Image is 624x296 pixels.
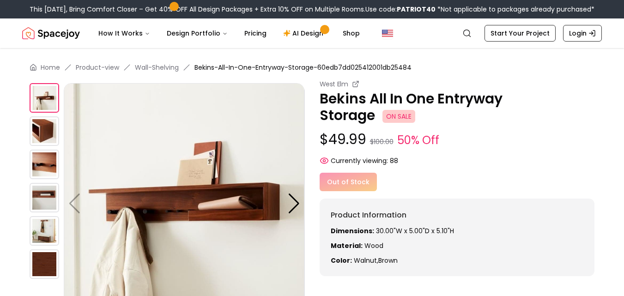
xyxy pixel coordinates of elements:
[485,25,556,42] a: Start Your Project
[397,132,439,149] small: 50% Off
[331,226,584,236] p: 30.00"W x 5.00"D x 5.10"H
[364,241,383,250] span: wood
[320,79,348,89] small: West Elm
[378,256,398,265] span: brown
[370,137,394,146] small: $100.00
[320,91,595,124] p: Bekins All In One Entryway Storage
[30,150,59,179] img: https://storage.googleapis.com/spacejoy-main/assets/60edb7dd025412001db25484/product_2_i64fkicb9n5
[159,24,235,42] button: Design Portfolio
[22,24,80,42] img: Spacejoy Logo
[382,28,393,39] img: United States
[382,110,415,123] span: ON SALE
[30,216,59,246] img: https://storage.googleapis.com/spacejoy-main/assets/60edb7dd025412001db25484/product_4_hb6ecm97jfl6
[335,24,367,42] a: Shop
[563,25,602,42] a: Login
[30,63,594,72] nav: breadcrumb
[135,63,179,72] a: Wall-Shelving
[194,63,412,72] span: Bekins-All-In-One-Entryway-Storage-60edb7dd025412001db25484
[276,24,333,42] a: AI Design
[41,63,60,72] a: Home
[331,241,363,250] strong: Material:
[22,18,602,48] nav: Global
[91,24,158,42] button: How It Works
[91,24,367,42] nav: Main
[331,210,584,221] h6: Product Information
[331,156,388,165] span: Currently viewing:
[76,63,119,72] a: Product-view
[22,24,80,42] a: Spacejoy
[331,256,352,265] strong: Color:
[30,249,59,279] img: https://storage.googleapis.com/spacejoy-main/assets/60edb7dd025412001db25484/product_5_i40b99h4op1i
[436,5,594,14] span: *Not applicable to packages already purchased*
[390,156,398,165] span: 88
[30,83,59,113] img: https://storage.googleapis.com/spacejoy-main/assets/60edb7dd025412001db25484/product_0_5n62nio0fc9i
[397,5,436,14] b: PATRIOT40
[237,24,274,42] a: Pricing
[365,5,436,14] span: Use code:
[30,116,59,146] img: https://storage.googleapis.com/spacejoy-main/assets/60edb7dd025412001db25484/product_1_ee2jl3cbl47
[30,5,594,14] div: This [DATE], Bring Comfort Closer – Get 40% OFF All Design Packages + Extra 10% OFF on Multiple R...
[320,131,595,149] p: $49.99
[354,256,378,265] span: walnut ,
[30,183,59,212] img: https://storage.googleapis.com/spacejoy-main/assets/60edb7dd025412001db25484/product_3_khh3m600m86
[331,226,374,236] strong: Dimensions:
